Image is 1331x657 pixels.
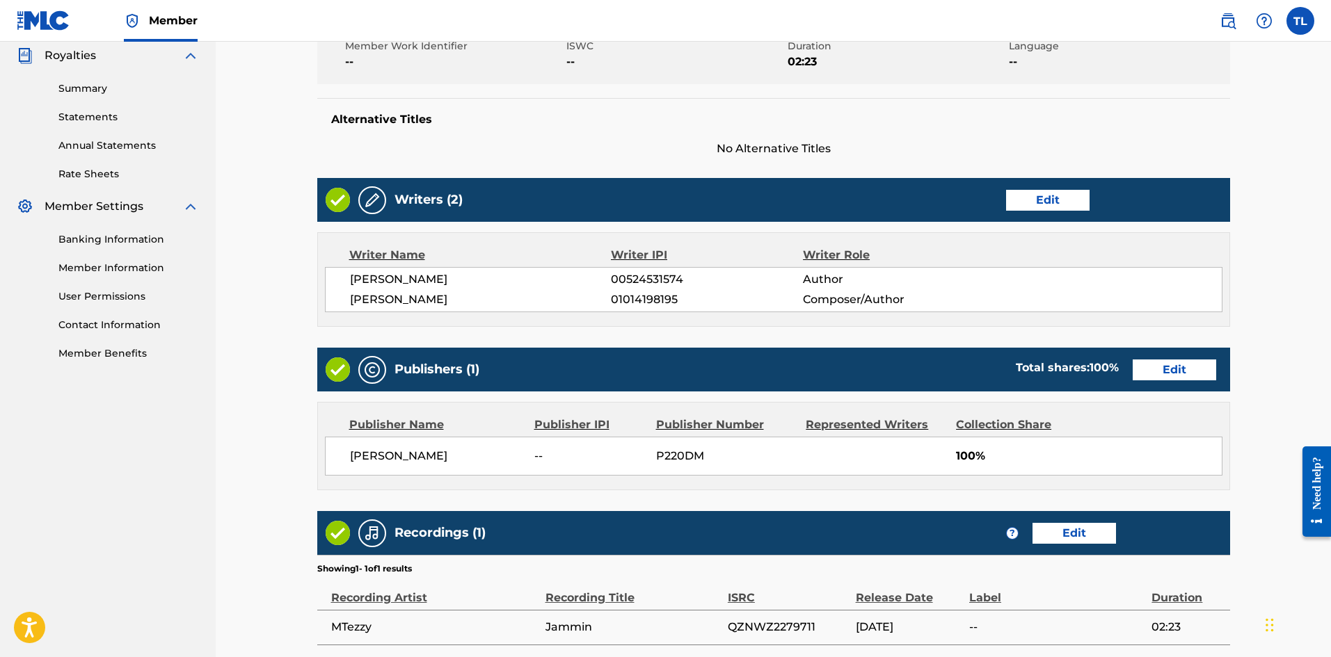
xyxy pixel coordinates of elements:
[349,416,524,433] div: Publisher Name
[656,416,796,433] div: Publisher Number
[1214,7,1242,35] a: Public Search
[58,346,199,361] a: Member Benefits
[1016,359,1119,376] div: Total shares:
[58,110,199,124] a: Statements
[58,232,199,247] a: Banking Information
[1286,7,1314,35] div: User Menu
[803,247,978,263] div: Writer Role
[1256,13,1273,29] img: help
[58,261,199,275] a: Member Information
[728,575,849,606] div: ISRC
[1220,13,1236,29] img: search
[58,81,199,96] a: Summary
[349,247,612,263] div: Writer Name
[1033,523,1116,544] button: Edit
[17,47,33,64] img: Royalties
[394,525,486,541] h5: Recordings (1)
[1009,39,1227,54] span: Language
[345,39,563,54] span: Member Work Identifier
[545,575,721,606] div: Recording Title
[364,192,381,209] img: Writers
[182,198,199,215] img: expand
[364,525,381,542] img: Recordings
[566,39,784,54] span: ISWC
[326,521,350,545] img: Valid
[956,416,1087,433] div: Collection Share
[182,47,199,64] img: expand
[806,416,946,433] div: Represented Writers
[350,448,525,464] span: [PERSON_NAME]
[1266,604,1274,646] div: Drag
[58,167,199,181] a: Rate Sheets
[611,247,803,263] div: Writer IPI
[58,138,199,153] a: Annual Statements
[345,54,563,70] span: --
[1009,54,1227,70] span: --
[58,318,199,332] a: Contact Information
[1292,436,1331,548] iframe: Resource Center
[45,47,96,64] span: Royalties
[1261,590,1331,657] iframe: Chat Widget
[331,619,539,635] span: MTezzy
[350,291,612,308] span: [PERSON_NAME]
[317,140,1230,157] span: No Alternative Titles
[17,198,33,215] img: Member Settings
[124,13,141,29] img: Top Rightsholder
[17,10,70,31] img: MLC Logo
[856,619,962,635] span: [DATE]
[331,113,1216,127] h5: Alternative Titles
[149,13,198,29] span: Member
[317,562,412,575] p: Showing 1 - 1 of 1 results
[331,575,539,606] div: Recording Artist
[350,271,612,288] span: [PERSON_NAME]
[803,291,978,308] span: Composer/Author
[611,291,803,308] span: 01014198195
[394,192,463,208] h5: Writers (2)
[856,575,962,606] div: Release Date
[534,416,646,433] div: Publisher IPI
[969,575,1145,606] div: Label
[545,619,721,635] span: Jammin
[394,362,479,378] h5: Publishers (1)
[534,448,646,464] span: --
[611,271,803,288] span: 00524531574
[656,448,795,464] span: P220DM
[788,39,1005,54] span: Duration
[1151,619,1222,635] span: 02:23
[1090,361,1119,374] span: 100 %
[956,448,1222,464] span: 100%
[326,357,350,382] img: Valid
[1250,7,1278,35] div: Help
[1133,359,1216,380] button: Edit
[969,619,1145,635] span: --
[728,619,849,635] span: QZNWZ2279711
[364,362,381,378] img: Publishers
[803,271,978,288] span: Author
[58,289,199,304] a: User Permissions
[326,188,350,212] img: Valid
[566,54,784,70] span: --
[1007,528,1018,539] span: ?
[45,198,143,215] span: Member Settings
[1006,190,1090,211] button: Edit
[788,54,1005,70] span: 02:23
[1151,575,1222,606] div: Duration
